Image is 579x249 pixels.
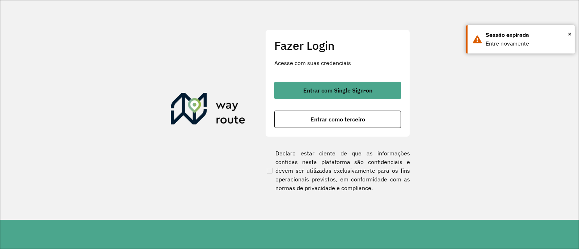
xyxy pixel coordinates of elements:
span: Entrar com Single Sign-on [303,87,372,93]
img: Roteirizador AmbevTech [171,93,245,128]
div: Sessão expirada [486,31,569,39]
label: Declaro estar ciente de que as informações contidas nesta plataforma são confidenciais e devem se... [265,149,410,192]
h2: Fazer Login [274,39,401,52]
button: button [274,111,401,128]
span: × [568,29,571,39]
button: button [274,82,401,99]
span: Entrar como terceiro [310,116,365,122]
p: Acesse com suas credenciais [274,59,401,67]
div: Entre novamente [486,39,569,48]
button: Close [568,29,571,39]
